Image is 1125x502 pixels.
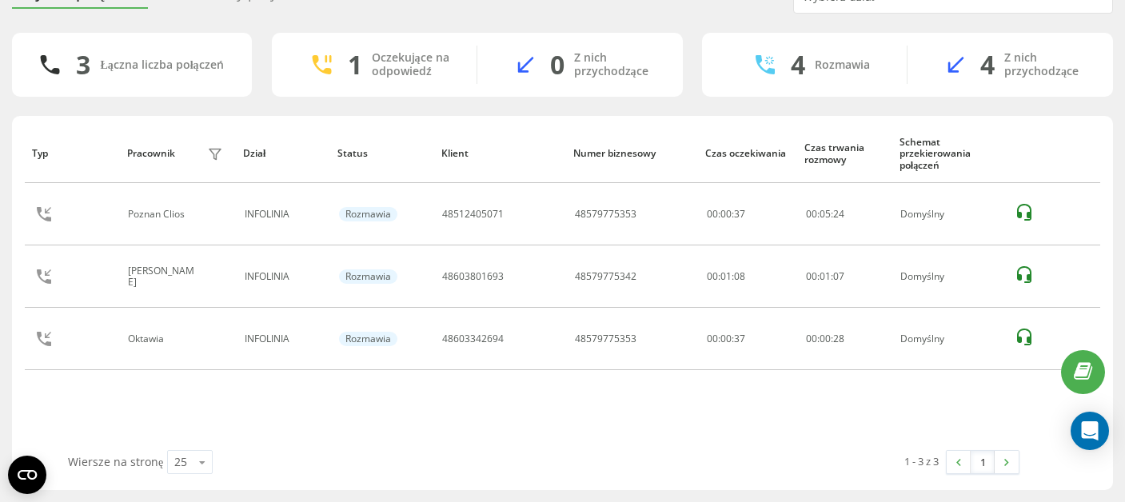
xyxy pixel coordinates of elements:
div: Rozmawia [339,207,397,221]
div: Pracownik [127,148,175,159]
span: Wiersze na stronę [68,454,163,469]
div: Łączna liczba połączeń [100,58,223,72]
div: 4 [980,50,995,80]
div: [PERSON_NAME] [128,265,203,289]
div: 1 - 3 z 3 [904,453,939,469]
div: Domyślny [900,333,996,345]
span: 00 [806,269,817,283]
div: INFOLINIA [245,209,321,220]
div: 00:01:08 [707,271,788,282]
div: 48579775353 [575,333,636,345]
div: Domyślny [900,271,996,282]
div: 48603801693 [442,271,504,282]
div: Czas oczekiwania [705,148,789,159]
div: 4 [791,50,805,80]
div: Dział [243,148,323,159]
div: 48512405071 [442,209,504,220]
a: 1 [971,451,995,473]
span: 28 [833,332,844,345]
span: 07 [833,269,844,283]
div: Schemat przekierowania połączeń [900,137,998,171]
div: Oktawia [128,333,168,345]
span: 00 [820,332,831,345]
span: 00 [806,332,817,345]
span: 00 [806,207,817,221]
div: Open Intercom Messenger [1071,412,1109,450]
div: Czas trwania rozmowy [804,142,884,165]
div: Numer biznesowy [573,148,690,159]
span: 01 [820,269,831,283]
div: Typ [32,148,112,159]
span: 24 [833,207,844,221]
span: 05 [820,207,831,221]
div: Status [337,148,425,159]
div: 0 [550,50,564,80]
div: Poznan Clios [128,209,189,220]
div: Rozmawia [339,269,397,284]
div: 25 [174,454,187,470]
div: 1 [348,50,362,80]
div: INFOLINIA [245,271,321,282]
div: : : [806,333,844,345]
div: : : [806,209,844,220]
button: Open CMP widget [8,456,46,494]
div: Rozmawia [339,332,397,346]
div: Klient [441,148,558,159]
div: : : [806,271,844,282]
div: 00:00:37 [707,209,788,220]
div: 3 [76,50,90,80]
div: 48579775353 [575,209,636,220]
div: 00:00:37 [707,333,788,345]
div: Domyślny [900,209,996,220]
div: 48603342694 [442,333,504,345]
div: Rozmawia [815,58,870,72]
div: INFOLINIA [245,333,321,345]
div: Oczekujące na odpowiedź [372,51,453,78]
div: Z nich przychodzące [1004,51,1089,78]
div: Z nich przychodzące [574,51,659,78]
div: 48579775342 [575,271,636,282]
